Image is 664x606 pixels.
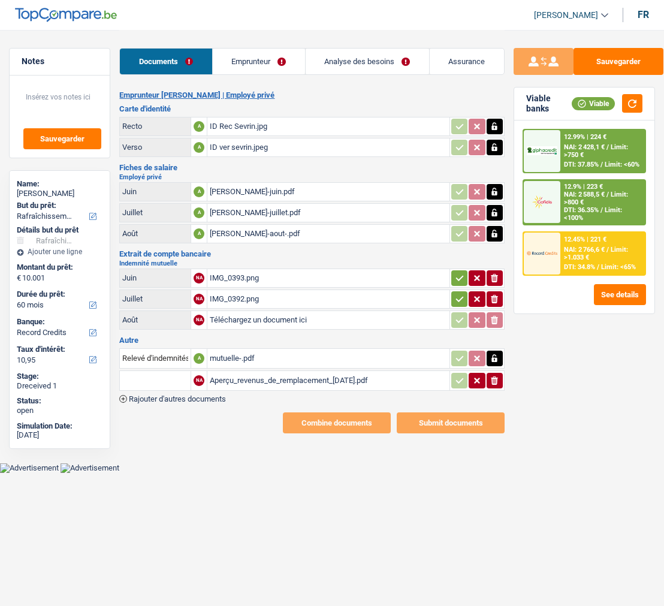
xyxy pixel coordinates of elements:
div: [DATE] [17,430,102,440]
span: [PERSON_NAME] [534,10,598,20]
div: NA [194,294,204,304]
div: Recto [122,122,188,131]
div: Stage: [17,372,102,381]
button: See details [594,284,646,305]
a: Documents [120,49,212,74]
h2: Indemnité mutuelle [119,260,505,267]
h2: Employé privé [119,174,505,180]
div: NA [194,273,204,284]
label: Taux d'intérêt: [17,345,100,354]
img: Record Credits [527,246,557,261]
div: A [194,207,204,218]
div: Détails but du prêt [17,225,102,235]
span: Limit: >1.033 € [564,246,628,261]
div: A [194,121,204,132]
div: Verso [122,143,188,152]
a: Emprunteur [213,49,305,74]
span: Limit: >750 € [564,143,628,159]
div: Août [122,315,188,324]
img: Cofidis [527,194,557,209]
div: A [194,228,204,239]
span: NAI: 2 428,1 € [564,143,605,151]
div: Juin [122,273,188,282]
div: NA [194,315,204,325]
label: Durée du prêt: [17,290,100,299]
h3: Carte d'identité [119,105,505,113]
div: Viable [572,97,615,110]
span: / [606,143,609,151]
button: Submit documents [397,412,505,433]
span: DTI: 34.8% [564,263,595,271]
span: Limit: <100% [564,206,622,222]
span: Limit: <65% [601,263,636,271]
div: A [194,186,204,197]
label: Montant du prêt: [17,263,100,272]
h2: Emprunteur [PERSON_NAME] | Employé privé [119,91,505,100]
span: / [606,246,609,254]
div: A [194,142,204,153]
label: Banque: [17,317,100,327]
div: ID ver sevrin.jpeg [210,138,447,156]
img: TopCompare Logo [15,8,117,22]
div: [PERSON_NAME] [17,189,102,198]
span: / [600,206,603,214]
div: ID Rec Sevrin.jpg [210,117,447,135]
div: Name: [17,179,102,189]
h5: Notes [22,56,98,67]
span: / [606,191,609,198]
span: NAI: 2 588,5 € [564,191,605,198]
div: A [194,353,204,364]
span: / [600,161,603,168]
a: Assurance [430,49,504,74]
div: Juillet [122,208,188,217]
span: Limit: <60% [605,161,639,168]
h3: Extrait de compte bancaire [119,250,505,258]
div: open [17,406,102,415]
div: Dreceived 1 [17,381,102,391]
div: Aperçu_revenus_de_remplacement_[DATE].pdf [210,372,447,390]
div: Status: [17,396,102,406]
button: Rajouter d'autres documents [119,395,226,403]
h3: Fiches de salaire [119,164,505,171]
span: Limit: >800 € [564,191,628,206]
span: NAI: 2 766,6 € [564,246,605,254]
button: Sauvegarder [574,48,663,75]
span: DTI: 37.85% [564,161,599,168]
div: fr [638,9,649,20]
div: Juin [122,187,188,196]
div: Août [122,229,188,238]
div: mutuelle-.pdf [210,349,447,367]
label: But du prêt: [17,201,100,210]
div: 12.9% | 223 € [564,183,603,191]
span: DTI: 36.35% [564,206,599,214]
div: 12.99% | 224 € [564,133,606,141]
span: / [597,263,599,271]
div: IMG_0392.png [210,290,447,308]
span: € [17,273,21,283]
span: Sauvegarder [40,135,84,143]
div: 12.45% | 221 € [564,236,606,243]
a: Analyse des besoins [306,49,429,74]
div: [PERSON_NAME]-aout-.pdf [210,225,447,243]
div: Simulation Date: [17,421,102,431]
div: Ajouter une ligne [17,248,102,256]
div: NA [194,375,204,386]
button: Combine documents [283,412,391,433]
span: Rajouter d'autres documents [129,395,226,403]
a: [PERSON_NAME] [524,5,608,25]
div: [PERSON_NAME]-juillet.pdf [210,204,447,222]
button: Sauvegarder [23,128,101,149]
div: IMG_0393.png [210,269,447,287]
div: Juillet [122,294,188,303]
div: Viable banks [526,94,572,114]
div: [PERSON_NAME]-juin.pdf [210,183,447,201]
img: AlphaCredit [527,146,557,156]
h3: Autre [119,336,505,344]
